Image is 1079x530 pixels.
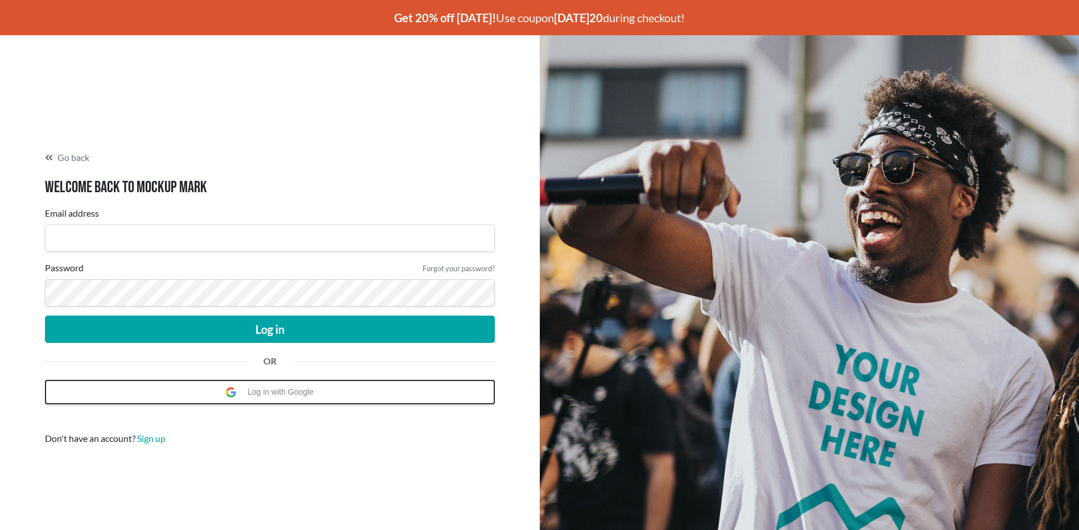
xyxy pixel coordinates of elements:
span: Log in with Google [247,380,319,404]
span: [DATE]20 [554,11,603,24]
div: OR [255,354,285,368]
a: Sign up [137,433,166,444]
h3: Welcome back to Mockup Mark [45,178,495,197]
a: Go back [45,151,495,164]
button: Log in with Google [45,380,495,404]
p: Don't have an account? [45,432,495,445]
a: Forgot your password? [423,264,495,273]
button: Log in [45,316,495,343]
label: Password [45,261,84,275]
span: Get 20% off [DATE]! [394,11,496,24]
label: Email address [45,206,99,220]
